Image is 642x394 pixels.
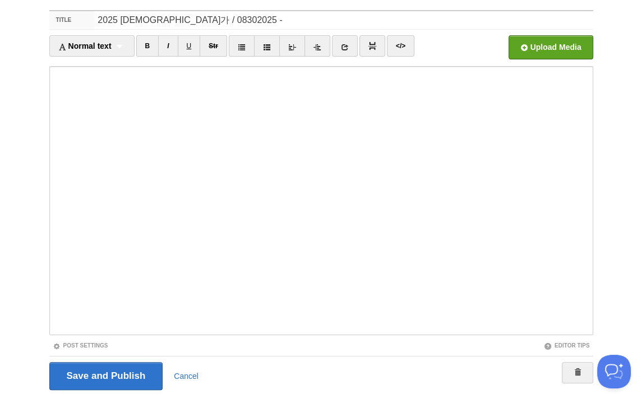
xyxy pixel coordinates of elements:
[49,362,163,390] input: Save and Publish
[597,355,631,388] iframe: Help Scout Beacon - Open
[174,372,198,381] a: Cancel
[387,35,414,57] a: </>
[49,11,95,29] label: Title
[53,342,108,349] a: Post Settings
[178,35,201,57] a: U
[158,35,178,57] a: I
[209,42,218,50] del: Str
[58,41,112,50] span: Normal text
[136,35,159,57] a: B
[368,42,376,50] img: pagebreak-icon.png
[544,342,590,349] a: Editor Tips
[200,35,227,57] a: Str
